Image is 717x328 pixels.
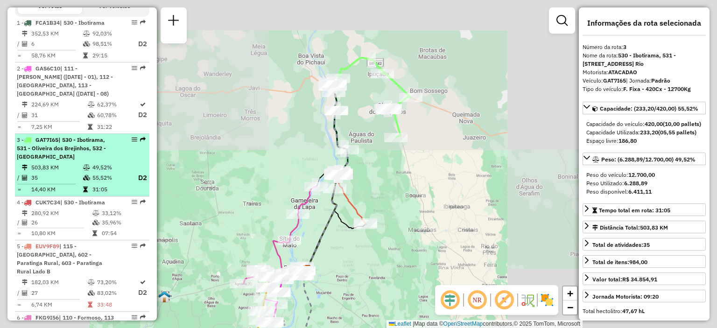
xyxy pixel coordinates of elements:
img: PA - Ibotirama [328,78,340,90]
a: Exibir filtros [553,11,571,30]
div: Peso disponível: [586,188,702,196]
i: % de utilização da cubagem [83,175,90,181]
i: Total de Atividades [22,112,28,118]
td: / [17,218,21,227]
td: 55,52% [92,172,129,184]
div: Peso Utilizado: [586,179,702,188]
strong: 420,00 [645,120,663,127]
a: Total de atividades:35 [583,238,706,251]
td: = [17,300,21,309]
i: % de utilização do peso [83,165,90,170]
span: GAT7I65 [35,136,58,143]
strong: 233,20 [640,129,658,136]
td: 14,40 KM [31,185,83,194]
strong: 530 - Ibotirama, 531 - [STREET_ADDRESS] Rio [583,52,676,67]
em: Rota exportada [140,243,146,249]
a: Tempo total em rota: 31:05 [583,203,706,216]
a: Capacidade: (233,20/420,00) 55,52% [583,102,706,114]
td: 6 [31,38,83,50]
em: Opções [132,243,137,249]
i: Distância Total [22,102,28,107]
span: | 111 - [PERSON_NAME] ([DATE] - 01), 112 - [GEOGRAPHIC_DATA], 113 - [GEOGRAPHIC_DATA] ([DATE] - 08) [17,65,113,97]
td: 98,51% [92,38,129,50]
img: Fluxo de ruas [520,293,535,307]
p: D2 [138,287,147,298]
span: Total de atividades: [592,241,650,248]
td: = [17,185,21,194]
strong: (05,55 pallets) [658,129,696,136]
td: 29:15 [92,51,129,60]
i: Total de Atividades [22,175,28,181]
i: Distância Total [22,31,28,36]
span: | 115 - [GEOGRAPHIC_DATA], 602 - Paratinga Rural, 603 - Paratinga Rural Lado B [17,243,102,275]
div: Total hectolitro: [583,307,706,315]
div: Capacidade do veículo: [586,120,702,128]
span: CUK7C34 [35,199,60,206]
td: 49,52% [92,163,129,172]
strong: 186,80 [619,137,637,144]
span: Exibir rótulo [493,289,515,311]
span: − [567,301,573,313]
img: CDD Lapa [300,265,312,277]
em: Opções [132,314,137,320]
td: 26 [31,218,92,227]
td: 182,03 KM [31,278,87,287]
strong: 35 [643,241,650,248]
strong: 3 [623,43,626,50]
td: 10,80 KM [31,229,92,238]
div: Veículo: [583,77,706,85]
span: Tempo total em rota: 31:05 [599,207,670,214]
strong: 6.288,89 [624,180,647,187]
td: = [17,51,21,60]
span: Peso do veículo: [586,171,655,178]
i: Distância Total [22,210,28,216]
td: 73,20% [97,278,138,287]
i: % de utilização do peso [83,31,90,36]
strong: Padrão [651,77,670,84]
p: D2 [130,39,147,49]
td: 33,12% [101,209,146,218]
span: | 530 - Ibotirama [60,199,105,206]
span: 3 - [17,136,106,160]
i: Rota otimizada [140,102,146,107]
a: Peso: (6.288,89/12.700,00) 49,52% [583,153,706,165]
i: Tempo total em rota [83,187,88,192]
span: 503,83 KM [640,224,668,231]
em: Opções [132,65,137,71]
span: Capacidade: (233,20/420,00) 55,52% [600,105,698,112]
span: 2 - [17,65,113,97]
a: Distância Total:503,83 KM [583,221,706,233]
a: Valor total:R$ 34.854,91 [583,272,706,285]
span: 1 - [17,19,105,26]
td: = [17,122,21,132]
div: Capacidade: (233,20/420,00) 55,52% [583,116,706,149]
div: Jornada Motorista: 09:20 [592,293,659,301]
a: Nova sessão e pesquisa [164,11,183,32]
span: 4 - [17,199,105,206]
td: 31:05 [92,185,129,194]
td: 280,92 KM [31,209,92,218]
em: Opções [132,20,137,25]
td: / [17,109,21,121]
a: Total de itens:984,00 [583,255,706,268]
td: 58,76 KM [31,51,83,60]
img: RT PA - Santa Maria da Vitória [158,291,170,303]
i: Tempo total em rota [88,124,92,130]
td: 83,02% [97,287,138,299]
td: 33:48 [97,300,138,309]
span: | Jornada: [626,77,670,84]
strong: 12.700,00 [628,171,655,178]
td: / [17,38,21,50]
div: Total de itens: [592,258,647,266]
h4: Informações da rota selecionada [583,19,706,28]
div: Peso: (6.288,89/12.700,00) 49,52% [583,167,706,200]
i: Tempo total em rota [83,53,88,58]
p: D2 [130,173,147,183]
em: Opções [132,137,137,142]
span: FCA1B34 [35,19,60,26]
td: = [17,229,21,238]
div: Tipo do veículo: [583,85,706,93]
td: 35,96% [101,218,146,227]
div: Map data © contributors,© 2025 TomTom, Microsoft [387,320,583,328]
i: % de utilização da cubagem [83,41,90,47]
